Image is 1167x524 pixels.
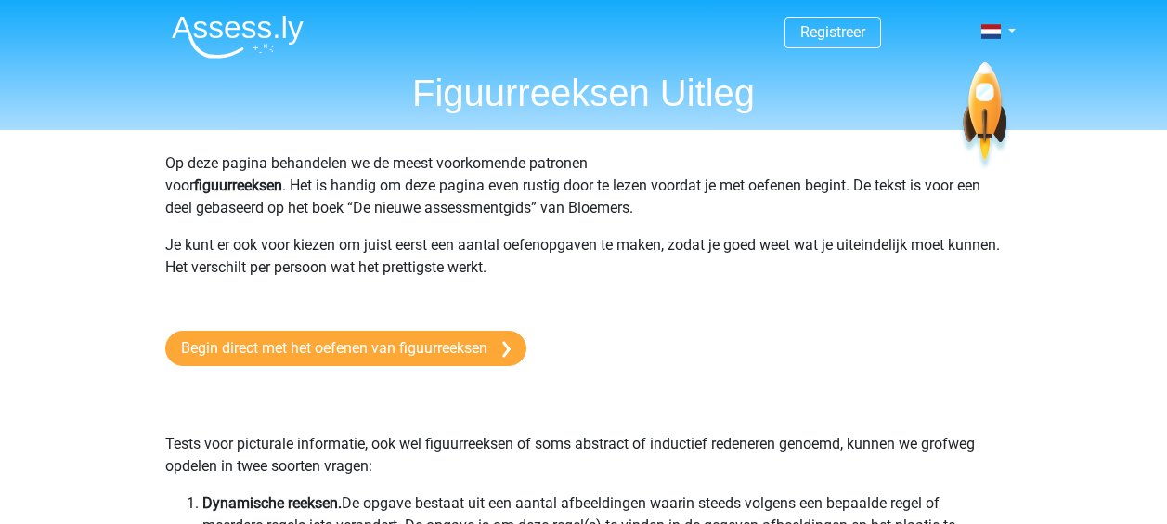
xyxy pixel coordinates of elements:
[157,71,1011,115] h1: Figuurreeksen Uitleg
[172,15,304,59] img: Assessly
[202,494,342,512] b: Dynamische reeksen.
[165,152,1003,219] p: Op deze pagina behandelen we de meest voorkomende patronen voor . Het is handig om deze pagina ev...
[165,331,526,366] a: Begin direct met het oefenen van figuurreeksen
[800,23,865,41] a: Registreer
[165,388,1003,478] p: Tests voor picturale informatie, ook wel figuurreeksen of soms abstract of inductief redeneren ge...
[959,62,1010,171] img: spaceship.7d73109d6933.svg
[502,341,511,358] img: arrow-right.e5bd35279c78.svg
[165,234,1003,301] p: Je kunt er ook voor kiezen om juist eerst een aantal oefenopgaven te maken, zodat je goed weet wa...
[194,177,282,194] b: figuurreeksen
